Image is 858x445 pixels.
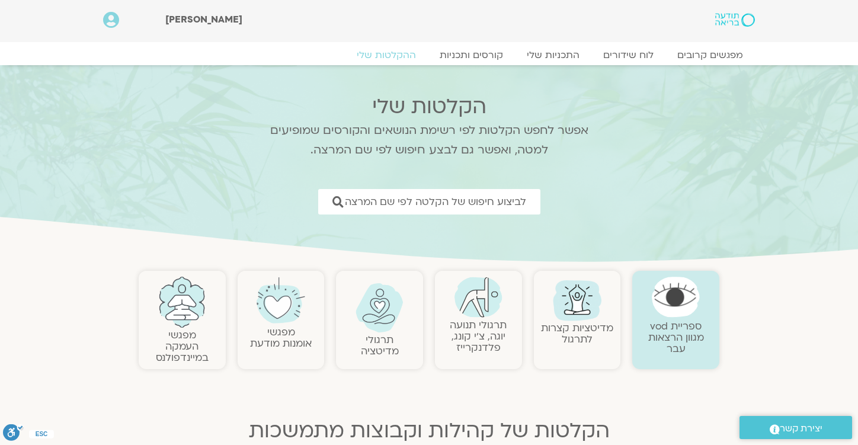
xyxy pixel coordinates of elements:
a: קורסים ותכניות [428,49,515,61]
a: מפגשיאומנות מודעת [250,325,312,350]
p: אפשר לחפש הקלטות לפי רשימת הנושאים והקורסים שמופיעים למטה, ואפשר גם לבצע חיפוש לפי שם המרצה. [254,121,604,160]
span: [PERSON_NAME] [165,13,242,26]
a: לביצוע חיפוש של הקלטה לפי שם המרצה [318,189,540,215]
span: לביצוע חיפוש של הקלטה לפי שם המרצה [345,196,526,207]
a: תרגולי תנועהיוגה, צ׳י קונג, פלדנקרייז [450,318,507,354]
a: התכניות שלי [515,49,591,61]
a: תרגולימדיטציה [361,333,399,358]
nav: Menu [103,49,755,61]
h2: הקלטות שלי [254,95,604,119]
a: מפגשיהעמקה במיינדפולנס [156,328,209,364]
a: מדיטציות קצרות לתרגול [541,321,613,346]
span: יצירת קשר [780,421,822,437]
a: ספריית vodמגוון הרצאות עבר [648,319,704,356]
a: יצירת קשר [739,416,852,439]
a: לוח שידורים [591,49,665,61]
a: מפגשים קרובים [665,49,755,61]
a: ההקלטות שלי [345,49,428,61]
h2: הקלטות של קהילות וקבוצות מתמשכות [139,419,719,443]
